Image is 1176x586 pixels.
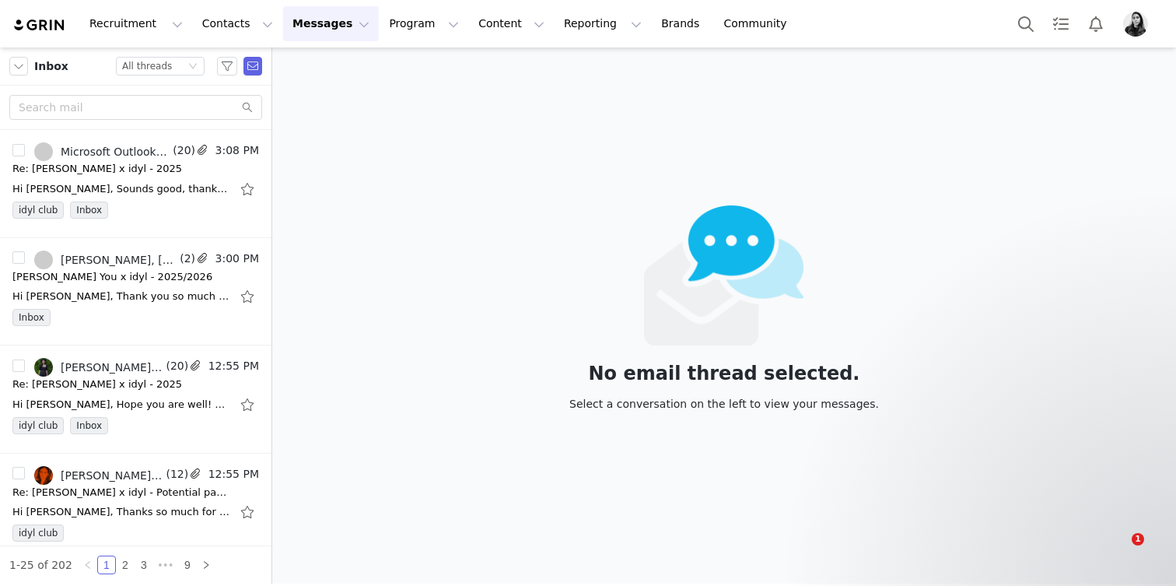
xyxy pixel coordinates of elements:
[70,202,108,219] span: Inbox
[1009,6,1043,41] button: Search
[61,469,163,482] div: [PERSON_NAME], [PERSON_NAME][EMAIL_ADDRESS][DOMAIN_NAME]
[205,466,259,485] span: 12:55 PM
[283,6,379,41] button: Messages
[201,560,211,570] i: icon: right
[61,361,163,374] div: [PERSON_NAME], [PERSON_NAME], [PERSON_NAME]
[135,556,153,574] li: 3
[555,6,651,41] button: Reporting
[80,6,192,41] button: Recruitment
[1100,533,1137,570] iframe: Intercom live chat
[12,181,230,197] div: Hi Amie, Sounds good, thanks for confirming! I'm available if you need anything else until then. ...
[34,466,53,485] img: 3c9d631b-f52d-4f39-9a0a-e77762423099--s.jpg
[205,358,259,377] span: 12:55 PM
[34,466,163,485] a: [PERSON_NAME], [PERSON_NAME][EMAIL_ADDRESS][DOMAIN_NAME]
[9,556,72,574] li: 1-25 of 202
[715,6,803,41] a: Community
[163,466,188,482] span: (12)
[70,417,108,434] span: Inbox
[34,142,170,161] a: Microsoft Outlook, [PERSON_NAME], [PERSON_NAME], [PERSON_NAME]
[34,358,163,377] a: [PERSON_NAME], [PERSON_NAME], [PERSON_NAME]
[569,395,879,412] div: Select a conversation on the left to view your messages.
[117,556,134,574] a: 2
[135,556,152,574] a: 3
[12,18,67,33] img: grin logo
[83,560,93,570] i: icon: left
[98,556,115,574] a: 1
[12,504,230,520] div: Hi Sophie, Thanks so much for getting back to me. We’re looking at an organic YouTube inclusion a...
[178,556,197,574] li: 9
[193,6,282,41] button: Contacts
[12,397,230,412] div: Hi Audrey, Hope you are well! We're so happy to see another beautiful video live. I believe we ne...
[61,254,177,266] div: [PERSON_NAME], [PERSON_NAME]
[1114,12,1164,37] button: Profile
[469,6,554,41] button: Content
[12,377,182,392] div: Re: Audrey Coyne x idyl - 2025
[12,161,182,177] div: Re: Amie Chase x idyl - 2025
[197,556,215,574] li: Next Page
[243,57,262,75] span: Send Email
[1079,6,1113,41] button: Notifications
[61,146,170,158] div: Microsoft Outlook, [PERSON_NAME], [PERSON_NAME], [PERSON_NAME]
[122,58,172,75] div: All threads
[242,102,253,113] i: icon: search
[9,95,262,120] input: Search mail
[644,205,805,346] img: emails-empty2x.png
[12,269,212,285] div: Lois You x idyl - 2025/2026
[79,556,97,574] li: Previous Page
[163,358,188,374] span: (20)
[170,142,195,159] span: (20)
[1132,533,1144,546] span: 1
[12,289,230,304] div: Hi Lois, Thank you so much for sending over the signed agreement, we’re just as excited as you ar...
[1044,6,1078,41] a: Tasks
[188,61,198,72] i: icon: down
[34,358,53,377] img: UCdF5QXMUx1tT7odhtBdDyEA--s.jpg
[179,556,196,574] a: 9
[153,556,178,574] span: •••
[177,251,195,267] span: (2)
[652,6,713,41] a: Brands
[12,485,230,500] div: Re: Sam Chapman x idyl - Potential partnership
[12,525,64,542] span: idyl club
[12,417,64,434] span: idyl club
[569,365,879,382] div: No email thread selected.
[849,368,1160,544] iframe: Intercom notifications message
[34,58,68,75] span: Inbox
[34,251,177,269] a: [PERSON_NAME], [PERSON_NAME]
[97,556,116,574] li: 1
[1123,12,1148,37] img: 3988666f-b618-4335-b92d-0222703392cd.jpg
[12,309,51,326] span: Inbox
[153,556,178,574] li: Next 3 Pages
[380,6,468,41] button: Program
[116,556,135,574] li: 2
[12,202,64,219] span: idyl club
